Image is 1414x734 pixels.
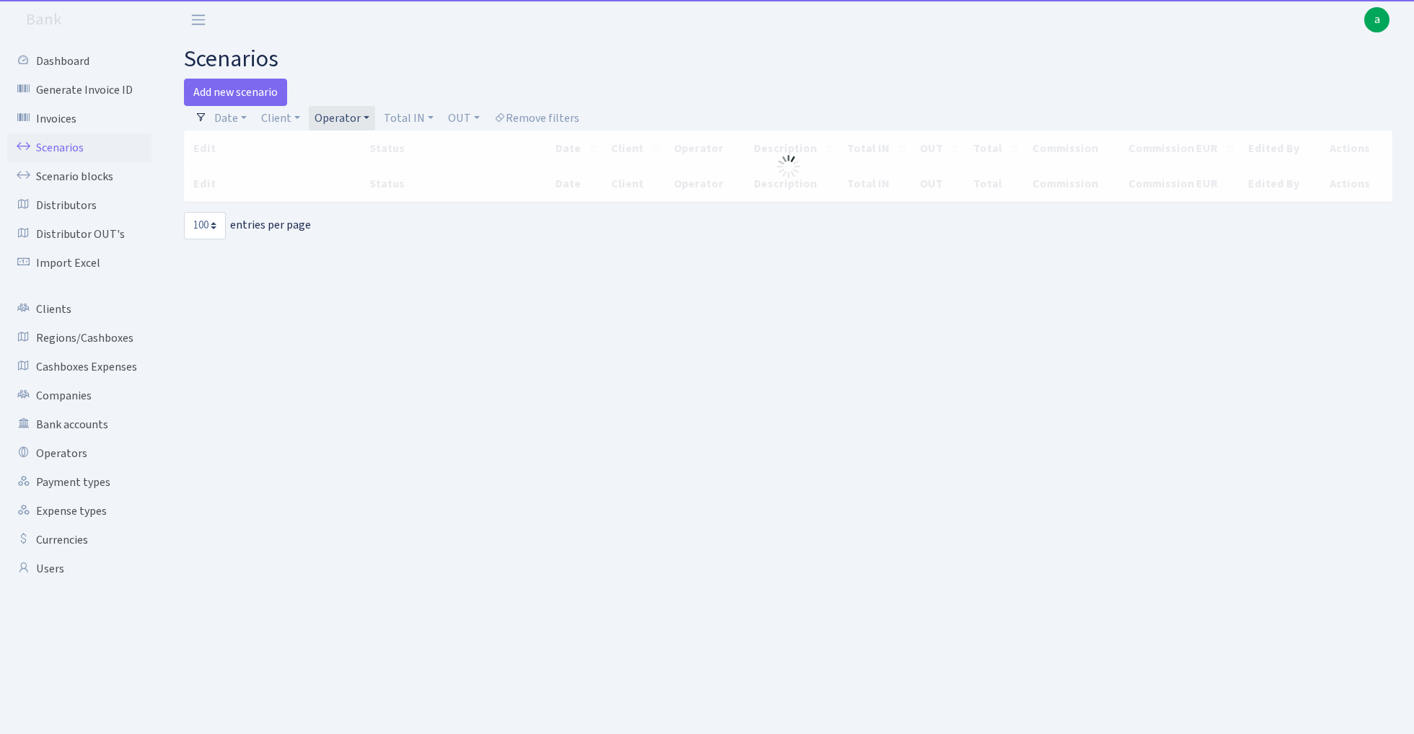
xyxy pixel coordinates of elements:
a: OUT [442,106,486,131]
a: Date [208,106,252,131]
span: scenarios [184,43,278,76]
a: Dashboard [7,47,151,76]
a: Currencies [7,526,151,554]
a: Cashboxes Expenses [7,353,151,381]
button: Toggle navigation [180,8,216,32]
a: Total IN [378,106,439,131]
a: Scenarios [7,133,151,162]
a: Clients [7,295,151,324]
img: Processing... [777,155,800,178]
a: Add new scenario [184,79,287,106]
a: Regions/Cashboxes [7,324,151,353]
a: Scenario blocks [7,162,151,191]
a: Users [7,554,151,583]
a: Operators [7,439,151,468]
a: Import Excel [7,249,151,278]
a: Invoices [7,105,151,133]
a: Operator [309,106,375,131]
label: entries per page [184,212,311,239]
a: Expense types [7,497,151,526]
select: entries per page [184,212,226,239]
a: Bank accounts [7,410,151,439]
a: Companies [7,381,151,410]
a: Remove filters [488,106,585,131]
a: Generate Invoice ID [7,76,151,105]
a: Distributors [7,191,151,220]
a: Payment types [7,468,151,497]
a: a [1364,7,1389,32]
a: Client [255,106,306,131]
a: Distributor OUT's [7,220,151,249]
